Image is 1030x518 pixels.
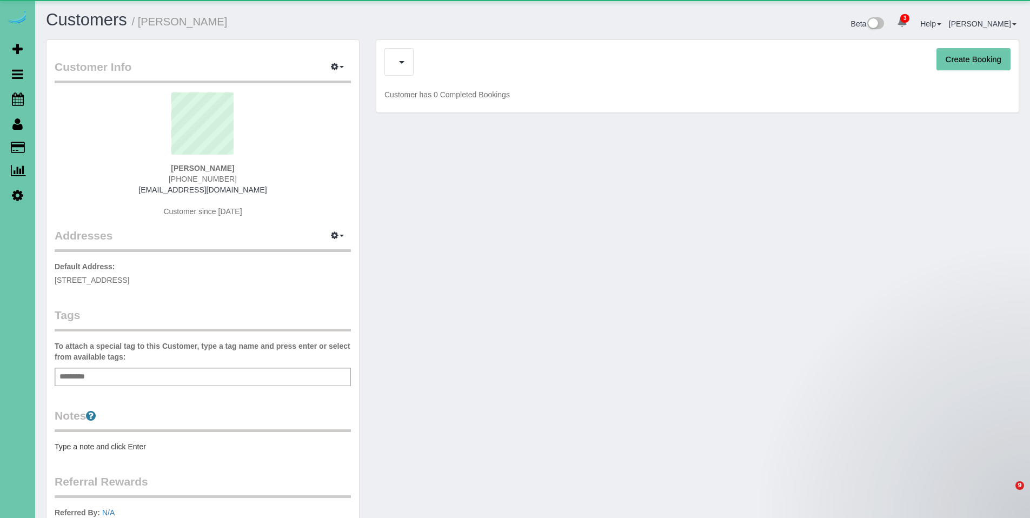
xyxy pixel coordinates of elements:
[55,474,351,498] legend: Referral Rewards
[384,89,1011,100] p: Customer has 0 Completed Bookings
[900,14,909,23] span: 3
[55,341,351,362] label: To attach a special tag to this Customer, type a tag name and press enter or select from availabl...
[866,17,884,31] img: New interface
[55,276,129,284] span: [STREET_ADDRESS]
[949,19,1016,28] a: [PERSON_NAME]
[1015,481,1024,490] span: 9
[55,408,351,432] legend: Notes
[55,441,351,452] pre: Type a note and click Enter
[993,481,1019,507] iframe: Intercom live chat
[851,19,885,28] a: Beta
[163,207,242,216] span: Customer since [DATE]
[55,307,351,331] legend: Tags
[132,16,228,28] small: / [PERSON_NAME]
[920,19,941,28] a: Help
[55,59,351,83] legend: Customer Info
[102,508,115,517] a: N/A
[138,185,267,194] a: [EMAIL_ADDRESS][DOMAIN_NAME]
[936,48,1011,71] button: Create Booking
[169,175,237,183] span: [PHONE_NUMBER]
[171,164,234,172] strong: [PERSON_NAME]
[892,11,913,35] a: 3
[46,10,127,29] a: Customers
[6,11,28,26] img: Automaid Logo
[55,507,100,518] label: Referred By:
[55,261,115,272] label: Default Address:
